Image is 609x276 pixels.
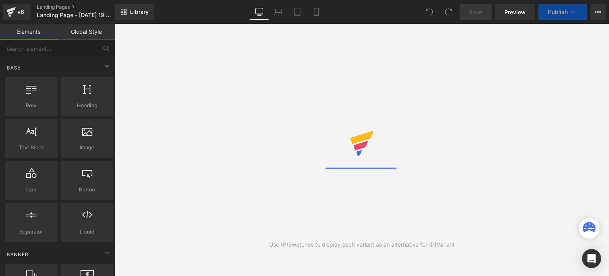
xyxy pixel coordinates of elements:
span: Text Block [7,143,55,152]
a: Tablet [288,4,307,20]
div: Open Intercom Messenger [582,249,601,268]
span: Preview [504,8,526,16]
a: Preview [495,4,535,20]
button: Redo [440,4,456,20]
div: Use (P)Swatches to display each variant as an alternative for (P)Variant [269,240,455,249]
span: Separator [7,228,55,236]
span: Banner [6,251,29,258]
button: More [590,4,606,20]
span: Publish [548,9,568,15]
span: Save [469,8,482,16]
a: New Library [115,4,154,20]
span: Liquid [63,228,111,236]
a: Mobile [307,4,326,20]
span: Heading [63,101,111,110]
a: Landing Pages [37,4,128,10]
a: v6 [3,4,31,20]
div: v6 [16,7,26,17]
span: Icon [7,185,55,194]
span: Landing Page - [DATE] 19:01:56 [37,12,113,18]
a: Laptop [269,4,288,20]
button: Undo [421,4,437,20]
span: Row [7,101,55,110]
span: Library [130,8,149,15]
span: Image [63,143,111,152]
span: Base [6,64,21,71]
a: Global Style [57,24,115,40]
button: Publish [538,4,587,20]
span: Button [63,185,111,194]
a: Desktop [250,4,269,20]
